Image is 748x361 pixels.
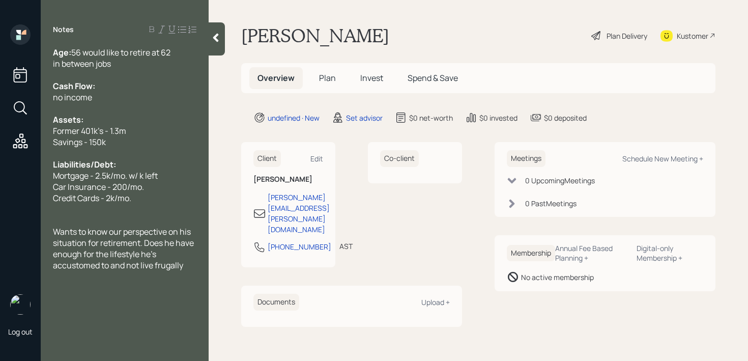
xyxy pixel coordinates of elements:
span: Overview [257,72,295,84]
span: Savings - 150k [53,136,106,148]
div: $0 net-worth [409,113,453,123]
label: Notes [53,24,74,35]
span: in between jobs [53,58,111,69]
span: Plan [319,72,336,84]
span: Mortgage - 2.5k/mo. w/ k left [53,170,158,181]
div: undefined · New [268,113,320,123]
span: 56 would like to retire at 62 [71,47,170,58]
div: Plan Delivery [607,31,647,41]
div: Log out [8,327,33,337]
h6: [PERSON_NAME] [253,175,323,184]
div: Set advisor [346,113,383,123]
h6: Membership [507,245,555,262]
span: Wants to know our perspective on his situation for retirement. Does he have enough for the lifest... [53,226,195,271]
span: Age: [53,47,71,58]
div: Schedule New Meeting + [622,154,703,163]
div: Upload + [421,297,450,307]
h1: [PERSON_NAME] [241,24,389,47]
div: $0 deposited [544,113,587,123]
span: Cash Flow: [53,80,95,92]
div: AST [339,241,353,252]
span: Former 401k's - 1.3m [53,125,126,136]
h6: Meetings [507,150,545,167]
h6: Co-client [380,150,419,167]
div: $0 invested [479,113,517,123]
h6: Client [253,150,281,167]
div: 0 Upcoming Meeting s [525,175,595,186]
span: Spend & Save [408,72,458,84]
img: retirable_logo.png [10,294,31,315]
div: No active membership [521,272,594,283]
span: Liabilities/Debt: [53,159,116,170]
div: [PERSON_NAME][EMAIL_ADDRESS][PERSON_NAME][DOMAIN_NAME] [268,192,330,235]
span: no income [53,92,92,103]
span: Credit Cards - 2k/mo. [53,192,131,204]
div: 0 Past Meeting s [525,198,577,209]
div: Digital-only Membership + [637,243,703,263]
div: Edit [310,154,323,163]
div: Annual Fee Based Planning + [555,243,628,263]
h6: Documents [253,294,299,311]
span: Invest [360,72,383,84]
div: [PHONE_NUMBER] [268,241,331,252]
div: Kustomer [677,31,708,41]
span: Car Insurance - 200/mo. [53,181,144,192]
span: Assets: [53,114,83,125]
